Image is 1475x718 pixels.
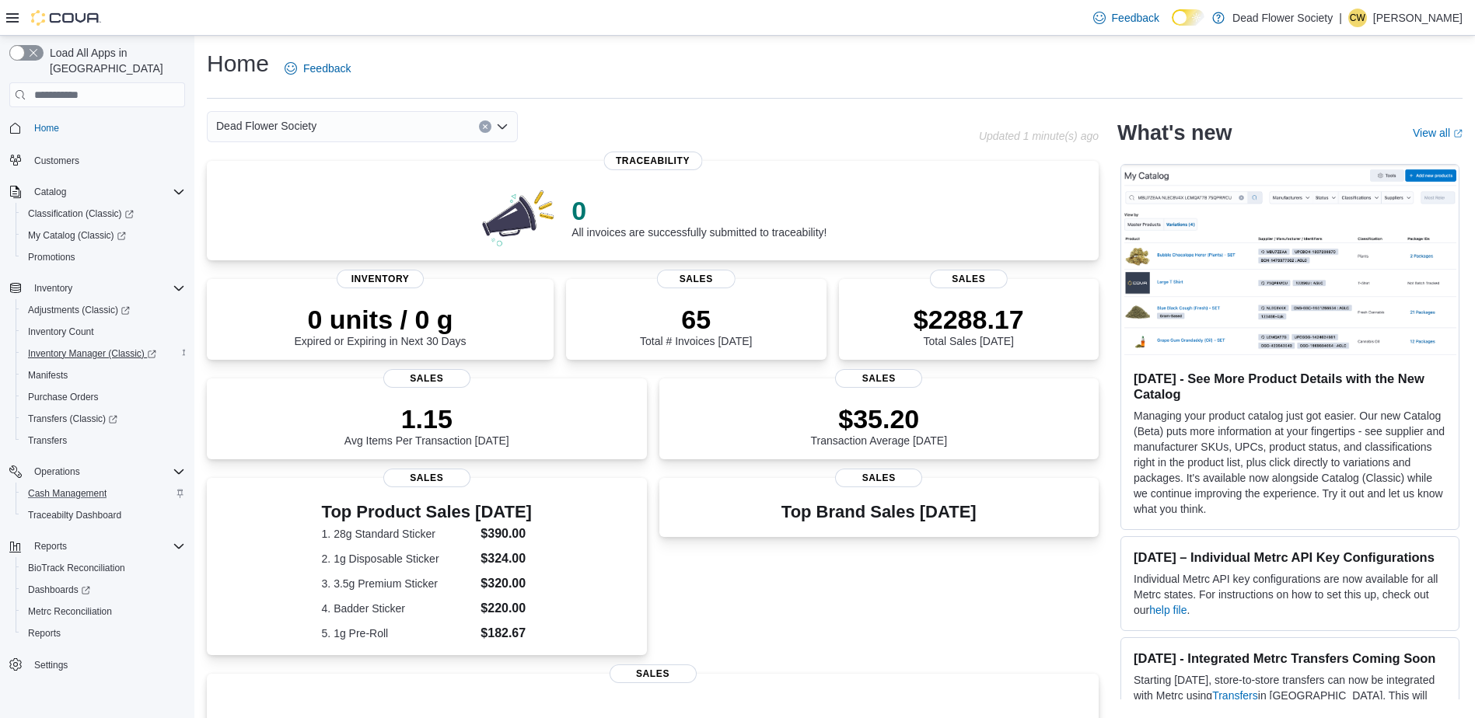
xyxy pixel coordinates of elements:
span: Customers [34,155,79,167]
div: Total # Invoices [DATE] [640,304,752,347]
a: Transfers [22,431,73,450]
svg: External link [1453,129,1463,138]
a: Customers [28,152,86,170]
dd: $390.00 [481,525,532,543]
span: Traceability [603,152,702,170]
span: Sales [610,664,697,683]
span: Inventory Count [28,326,94,338]
a: Transfers (Classic) [22,410,124,428]
a: Inventory Manager (Classic) [16,343,191,364]
div: Total Sales [DATE] [914,304,1024,347]
button: Catalog [3,181,191,203]
span: Load All Apps in [GEOGRAPHIC_DATA] [44,45,185,76]
a: Traceabilty Dashboard [22,506,128,525]
span: Sales [383,369,470,388]
span: Reports [28,627,61,640]
button: Open list of options [496,120,509,133]
span: Home [28,118,185,138]
p: 0 units / 0 g [295,304,467,335]
span: Transfers (Classic) [28,413,117,425]
img: 0 [478,186,559,248]
span: Promotions [28,251,75,263]
p: 0 [571,195,827,226]
a: Feedback [1087,2,1166,33]
span: Reports [22,624,185,643]
span: Customers [28,150,185,169]
a: Transfers (Classic) [16,408,191,430]
span: Reports [28,537,185,556]
span: BioTrack Reconciliation [28,562,125,574]
span: Purchase Orders [28,391,99,403]
div: Charles Wampler [1348,9,1367,27]
a: Classification (Classic) [16,203,191,225]
span: Sales [835,469,922,487]
a: Adjustments (Classic) [22,301,136,319]
span: Purchase Orders [22,388,185,406]
button: Transfers [16,430,191,451]
dt: 1. 28g Standard Sticker [322,526,475,542]
button: BioTrack Reconciliation [16,557,191,579]
p: | [1339,9,1342,27]
span: Transfers (Classic) [22,410,185,428]
a: Adjustments (Classic) [16,299,191,321]
a: Promotions [22,248,82,267]
span: Home [34,122,59,134]
span: Inventory Manager (Classic) [22,344,185,363]
a: My Catalog (Classic) [22,226,132,245]
p: Dead Flower Society [1232,9,1333,27]
p: 1.15 [344,403,509,434]
input: Dark Mode [1172,9,1204,26]
h3: Top Product Sales [DATE] [322,503,532,521]
a: Transfers [1212,689,1258,702]
dd: $220.00 [481,599,532,618]
button: Inventory Count [16,321,191,343]
h2: What's new [1117,120,1232,145]
div: Avg Items Per Transaction [DATE] [344,403,509,447]
span: Manifests [22,366,185,385]
p: 65 [640,304,752,335]
span: Inventory Manager (Classic) [28,347,156,360]
button: Settings [3,654,191,676]
div: Expired or Expiring in Next 30 Days [295,304,467,347]
button: Catalog [28,183,72,201]
a: Metrc Reconciliation [22,602,118,621]
span: Cash Management [22,484,185,503]
span: Feedback [1112,10,1159,26]
span: Reports [34,540,67,552]
a: BioTrack Reconciliation [22,559,131,577]
button: Clear input [479,120,491,133]
h1: Home [207,48,269,79]
span: Sales [383,469,470,487]
button: Cash Management [16,483,191,504]
button: Reports [3,535,191,557]
p: [PERSON_NAME] [1373,9,1463,27]
a: My Catalog (Classic) [16,225,191,246]
span: Catalog [34,186,66,198]
span: Classification (Classic) [22,204,185,223]
span: Operations [34,465,80,478]
button: Inventory [3,277,191,299]
button: Inventory [28,279,79,298]
span: Inventory [28,279,185,298]
button: Operations [3,461,191,483]
button: Metrc Reconciliation [16,601,191,622]
h3: [DATE] - Integrated Metrc Transfers Coming Soon [1134,650,1446,666]
a: Inventory Manager (Classic) [22,344,163,363]
button: Traceabilty Dashboard [16,504,191,526]
span: BioTrack Reconciliation [22,559,185,577]
a: Purchase Orders [22,388,105,406]
button: Promotions [16,246,191,268]
nav: Complex example [9,110,185,716]
a: Dashboards [16,579,191,601]
button: Operations [28,462,86,481]
h3: [DATE] – Individual Metrc API Key Configurations [1134,549,1446,565]
h3: Top Brand Sales [DATE] [781,503,977,521]
span: My Catalog (Classic) [22,226,185,245]
span: Settings [34,659,68,671]
span: Inventory [337,270,424,288]
a: Classification (Classic) [22,204,140,223]
span: Dashboards [28,584,90,596]
dt: 3. 3.5g Premium Sticker [322,576,475,591]
a: Inventory Count [22,322,100,341]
